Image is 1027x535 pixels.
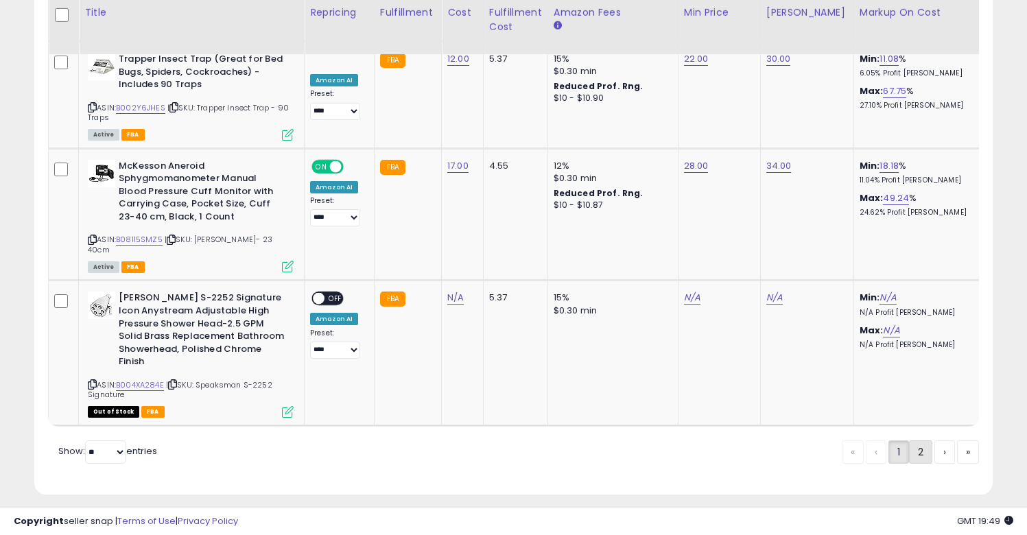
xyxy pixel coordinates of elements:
span: › [943,445,946,459]
a: 67.75 [883,84,906,98]
div: 5.37 [489,53,537,65]
span: OFF [324,293,346,305]
div: Fulfillment [380,5,436,20]
div: ASIN: [88,53,294,139]
a: N/A [883,324,899,337]
div: $10 - $10.90 [554,93,668,104]
span: ON [313,160,330,172]
a: 22.00 [684,52,709,66]
div: $0.30 min [554,305,668,317]
span: 2025-10-14 19:49 GMT [957,514,1013,527]
a: 17.00 [447,159,469,173]
div: % [860,160,973,185]
span: OFF [342,160,364,172]
small: FBA [380,53,405,68]
b: Max: [860,191,884,204]
a: 30.00 [766,52,791,66]
a: 12.00 [447,52,469,66]
a: 34.00 [766,159,792,173]
strong: Copyright [14,514,64,527]
div: Cost [447,5,477,20]
b: Reduced Prof. Rng. [554,80,644,92]
b: Max: [860,84,884,97]
b: Min: [860,159,880,172]
a: 49.24 [883,191,909,205]
span: Show: entries [58,444,157,457]
div: Amazon AI [310,313,358,325]
div: ASIN: [88,160,294,272]
p: 11.04% Profit [PERSON_NAME] [860,176,973,185]
a: N/A [447,291,464,305]
img: 41gvfPipL3L._SL40_.jpg [88,160,115,187]
a: N/A [880,291,896,305]
div: Min Price [684,5,755,20]
div: Repricing [310,5,368,20]
span: All listings currently available for purchase on Amazon [88,261,119,273]
p: N/A Profit [PERSON_NAME] [860,308,973,318]
div: seller snap | | [14,515,238,528]
b: [PERSON_NAME] S-2252 Signature Icon Anystream Adjustable High Pressure Shower Head-2.5 GPM Solid ... [119,292,285,371]
div: [PERSON_NAME] [766,5,848,20]
a: Terms of Use [117,514,176,527]
a: N/A [766,291,783,305]
div: 4.55 [489,160,537,172]
div: $10 - $10.87 [554,200,668,211]
a: 11.08 [880,52,899,66]
p: 27.10% Profit [PERSON_NAME] [860,101,973,110]
div: % [860,53,973,78]
span: | SKU: Trapper Insect Trap - 90 Traps [88,102,289,123]
small: FBA [380,160,405,175]
div: ASIN: [88,292,294,416]
a: 28.00 [684,159,709,173]
div: Title [84,5,298,20]
div: Preset: [310,89,364,120]
small: FBA [380,292,405,307]
span: FBA [121,129,145,141]
div: Amazon AI [310,181,358,193]
div: $0.30 min [554,65,668,78]
a: B002Y6JHES [116,102,165,114]
div: Preset: [310,196,364,227]
a: 18.18 [880,159,899,173]
div: Amazon AI [310,74,358,86]
div: Preset: [310,329,364,359]
span: | SKU: Speaksman S-2252 Signature [88,379,272,400]
span: FBA [141,406,165,418]
p: 24.62% Profit [PERSON_NAME] [860,208,973,217]
div: 15% [554,292,668,304]
p: 6.05% Profit [PERSON_NAME] [860,69,973,78]
div: 5.37 [489,292,537,304]
a: B004XA284E [116,379,164,391]
span: FBA [121,261,145,273]
div: Fulfillment Cost [489,5,542,34]
small: Amazon Fees. [554,20,562,32]
b: Max: [860,324,884,337]
p: N/A Profit [PERSON_NAME] [860,340,973,350]
b: Reduced Prof. Rng. [554,187,644,199]
span: All listings that are currently out of stock and unavailable for purchase on Amazon [88,406,139,418]
div: % [860,192,973,217]
div: 12% [554,160,668,172]
div: Markup on Cost [860,5,978,20]
a: Privacy Policy [178,514,238,527]
span: | SKU: [PERSON_NAME]- 23 40cm [88,234,272,254]
div: 15% [554,53,668,65]
div: % [860,85,973,110]
img: 41mZJH80YyL._SL40_.jpg [88,292,115,319]
img: 41BZq9fy7EL._SL40_.jpg [88,53,115,80]
a: 1 [888,440,909,464]
b: Min: [860,52,880,65]
b: Min: [860,291,880,304]
span: All listings currently available for purchase on Amazon [88,129,119,141]
b: McKesson Aneroid Sphygmomanometer Manual Blood Pressure Cuff Monitor with Carrying Case, Pocket S... [119,160,285,227]
a: B08115SMZ5 [116,234,163,246]
a: N/A [684,291,700,305]
div: Amazon Fees [554,5,672,20]
div: $0.30 min [554,172,668,185]
b: Trapper Insect Trap (Great for Bed Bugs, Spiders, Cockroaches) - Includes 90 Traps [119,53,285,95]
a: 2 [909,440,932,464]
span: » [966,445,970,459]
